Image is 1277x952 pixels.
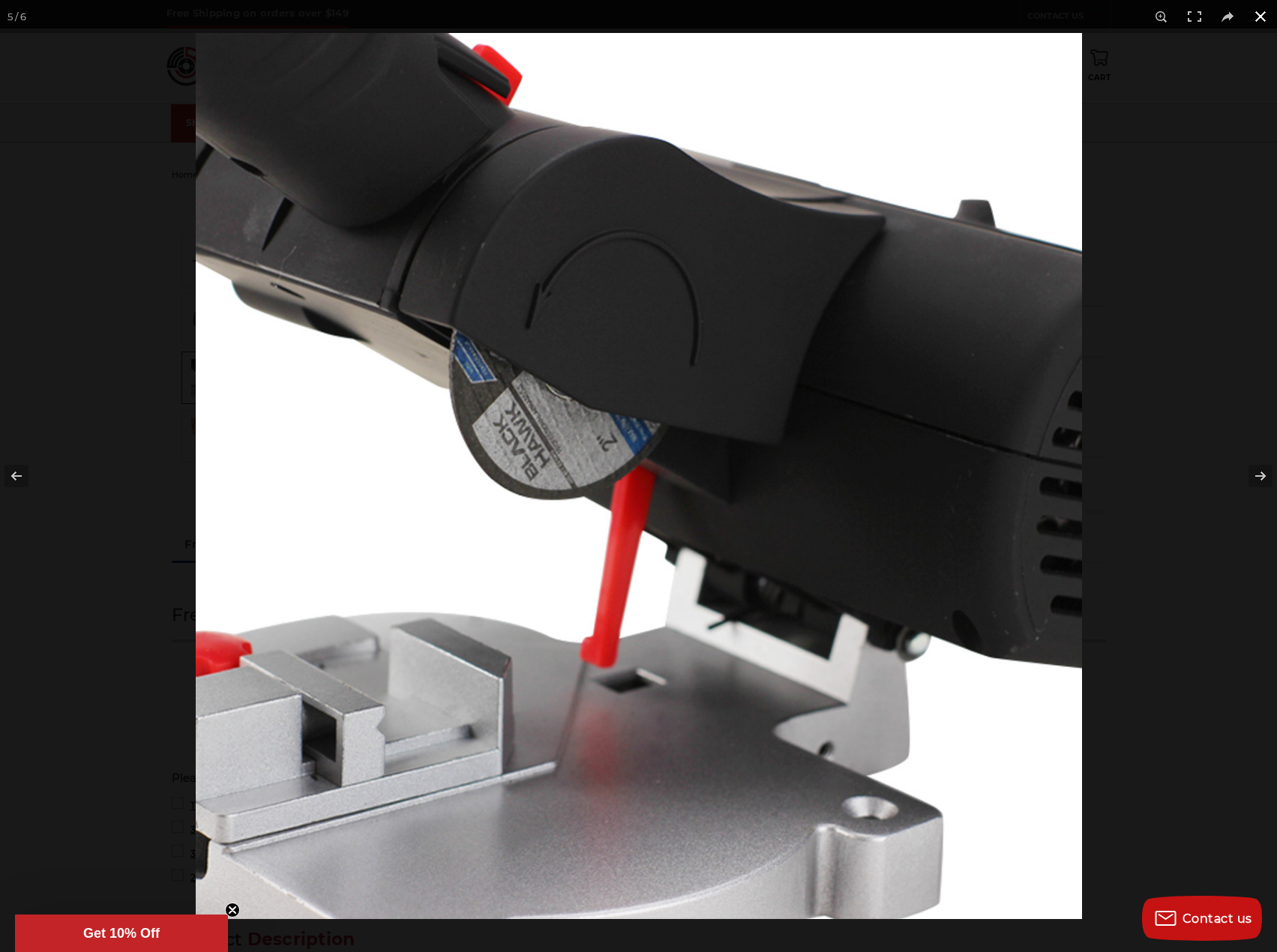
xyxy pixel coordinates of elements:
button: Next (arrow right) [1225,439,1277,513]
img: 2_inch_cut_off_wheel_in_mini_bench_top_saw__00275.1616591218.jpg [196,33,1082,919]
button: Contact us [1142,896,1262,941]
button: Close teaser [225,903,240,918]
span: Contact us [1183,912,1252,926]
div: Get 10% OffClose teaser [15,915,228,952]
span: Get 10% Off [83,926,160,941]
